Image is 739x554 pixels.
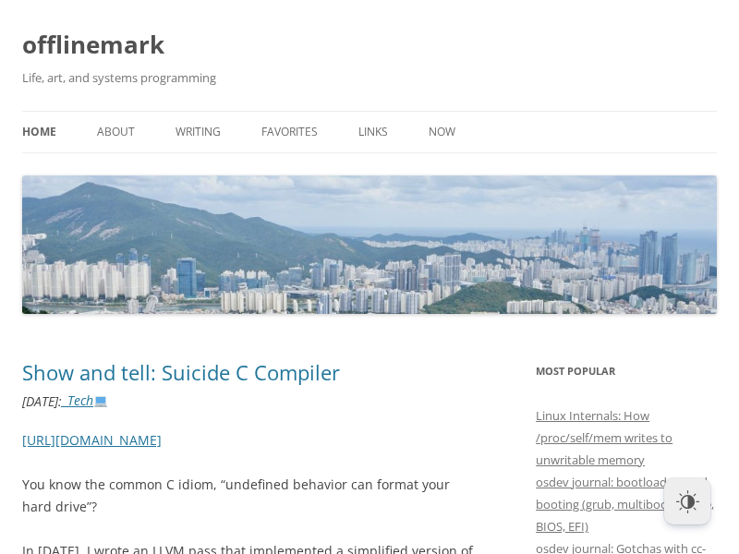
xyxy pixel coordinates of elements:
h3: Most Popular [536,360,717,382]
a: Show and tell: Suicide C Compiler [22,358,340,386]
a: About [97,112,135,152]
a: Linux Internals: How /proc/self/mem writes to unwritable memory [536,407,672,468]
p: You know the common C idiom, “undefined behavior can format your hard drive”? [22,474,475,518]
img: offlinemark [22,175,717,314]
time: [DATE] [22,391,58,409]
a: Home [22,112,56,152]
a: offlinemark [22,22,164,66]
a: Writing [176,112,221,152]
a: [URL][DOMAIN_NAME] [22,431,162,449]
a: Favorites [261,112,318,152]
h2: Life, art, and systems programming [22,66,717,89]
img: 💻 [94,394,107,407]
a: Links [358,112,388,152]
i: : [22,391,108,409]
a: Now [429,112,455,152]
a: _Tech [62,391,108,409]
a: osdev journal: bootloaders and booting (grub, multiboot, limine, BIOS, EFI) [536,474,714,535]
